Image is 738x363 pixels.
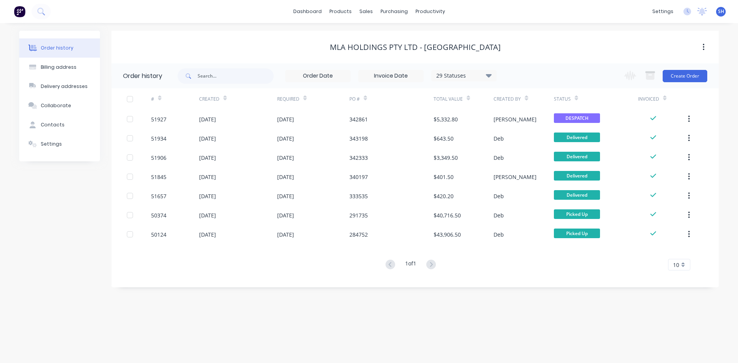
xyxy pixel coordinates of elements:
div: Total Value [434,88,494,109]
span: Picked Up [554,209,600,219]
a: dashboard [289,6,326,17]
div: Deb [494,154,504,162]
div: [DATE] [277,134,294,143]
div: $643.50 [434,134,454,143]
span: DESPATCH [554,113,600,123]
div: Collaborate [41,102,71,109]
div: productivity [412,6,449,17]
div: [DATE] [199,154,216,162]
div: Created [199,88,277,109]
span: 10 [673,261,679,269]
div: 50374 [151,211,166,219]
button: Collaborate [19,96,100,115]
div: Created By [494,96,521,103]
div: [DATE] [199,173,216,181]
input: Order Date [286,70,350,82]
div: [DATE] [199,192,216,200]
div: purchasing [377,6,412,17]
div: [DATE] [277,192,294,200]
div: Settings [41,141,62,148]
div: 51657 [151,192,166,200]
div: Delivery addresses [41,83,88,90]
div: Deb [494,192,504,200]
div: Created By [494,88,553,109]
div: PO # [349,96,360,103]
div: Required [277,96,299,103]
div: 51845 [151,173,166,181]
span: Delivered [554,133,600,142]
div: [DATE] [277,173,294,181]
div: Order history [123,71,162,81]
div: Status [554,96,571,103]
input: Search... [198,68,274,84]
div: Deb [494,211,504,219]
div: 51934 [151,134,166,143]
span: Delivered [554,171,600,181]
div: $43,906.50 [434,230,461,239]
div: 51927 [151,115,166,123]
div: [PERSON_NAME] [494,115,537,123]
div: $401.50 [434,173,454,181]
button: Create Order [663,70,707,82]
div: [DATE] [199,115,216,123]
div: [DATE] [199,134,216,143]
button: Order history [19,38,100,58]
div: $40,716.50 [434,211,461,219]
div: Billing address [41,64,76,71]
button: Billing address [19,58,100,77]
div: [DATE] [277,211,294,219]
div: # [151,88,199,109]
button: Contacts [19,115,100,134]
div: 291735 [349,211,368,219]
span: Delivered [554,152,600,161]
div: Deb [494,134,504,143]
div: settings [648,6,677,17]
div: 342861 [349,115,368,123]
div: 284752 [349,230,368,239]
div: $3,349.50 [434,154,458,162]
button: Delivery addresses [19,77,100,96]
div: 51906 [151,154,166,162]
div: sales [356,6,377,17]
div: Total Value [434,96,463,103]
div: PO # [349,88,434,109]
div: [PERSON_NAME] [494,173,537,181]
span: Picked Up [554,229,600,238]
div: # [151,96,154,103]
div: $5,332.80 [434,115,458,123]
div: [DATE] [277,154,294,162]
div: 50124 [151,230,166,239]
div: Required [277,88,349,109]
input: Invoice Date [359,70,423,82]
div: [DATE] [199,230,216,239]
div: [DATE] [277,115,294,123]
div: Invoiced [638,88,686,109]
div: MLA HOLDINGS PTY LTD - [GEOGRAPHIC_DATA] [330,43,501,52]
div: Order history [41,45,73,51]
div: products [326,6,356,17]
span: Delivered [554,190,600,200]
div: 342333 [349,154,368,162]
div: [DATE] [199,211,216,219]
div: 343198 [349,134,368,143]
span: SH [718,8,724,15]
div: 29 Statuses [432,71,496,80]
div: Created [199,96,219,103]
div: Contacts [41,121,65,128]
button: Settings [19,134,100,154]
div: [DATE] [277,230,294,239]
div: 333535 [349,192,368,200]
div: Deb [494,230,504,239]
div: Invoiced [638,96,659,103]
img: Factory [14,6,25,17]
div: 340197 [349,173,368,181]
div: Status [554,88,638,109]
div: $420.20 [434,192,454,200]
div: 1 of 1 [405,259,416,270]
